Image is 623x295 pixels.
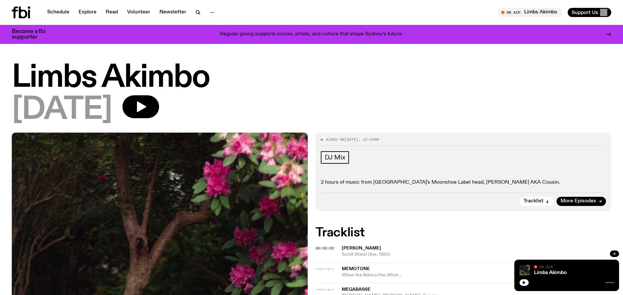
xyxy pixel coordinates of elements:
[534,270,567,275] a: Limbs Akimbo
[123,8,154,17] a: Volunteer
[156,8,190,17] a: Newsletter
[342,246,381,250] span: [PERSON_NAME]
[523,199,543,204] span: Tracklist
[316,287,334,292] span: --:--:--
[325,154,345,161] span: DJ Mix
[75,8,101,17] a: Explore
[498,8,562,17] button: On AirLimbs Akimbo
[342,272,612,278] span: When the Bakery Has What...
[344,137,358,142] span: [DATE]
[520,197,553,206] button: Tracklist
[12,29,54,40] h3: Become a fbi supporter
[102,8,122,17] a: Read
[557,197,606,206] a: More Episodes
[316,246,334,251] span: 00:00:00
[358,137,379,142] span: , 10:00am
[316,247,334,250] button: 00:00:00
[316,266,334,271] span: --:--:--
[43,8,73,17] a: Schedule
[572,9,598,15] span: Support Us
[326,137,344,142] span: Aired on
[560,199,596,204] span: More Episodes
[342,251,612,258] span: Sunlit Water (live, 1984)
[539,265,553,269] span: On Air
[220,31,403,37] p: Regular giving supports voices, artists, and culture that shape Sydney’s future.
[520,265,530,275] img: Jackson sits at an outdoor table, legs crossed and gazing at a black and brown dog also sitting a...
[12,95,112,125] span: [DATE]
[342,267,370,271] span: Memotone
[568,8,611,17] button: Support Us
[12,63,611,93] h1: Limbs Akimbo
[342,287,371,292] span: Megabasse
[321,179,606,186] p: 2 hours of music from [GEOGRAPHIC_DATA]'s Moonshoe Label head, [PERSON_NAME] AKA Cousin.
[321,151,349,164] a: DJ Mix
[316,227,612,239] h2: Tracklist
